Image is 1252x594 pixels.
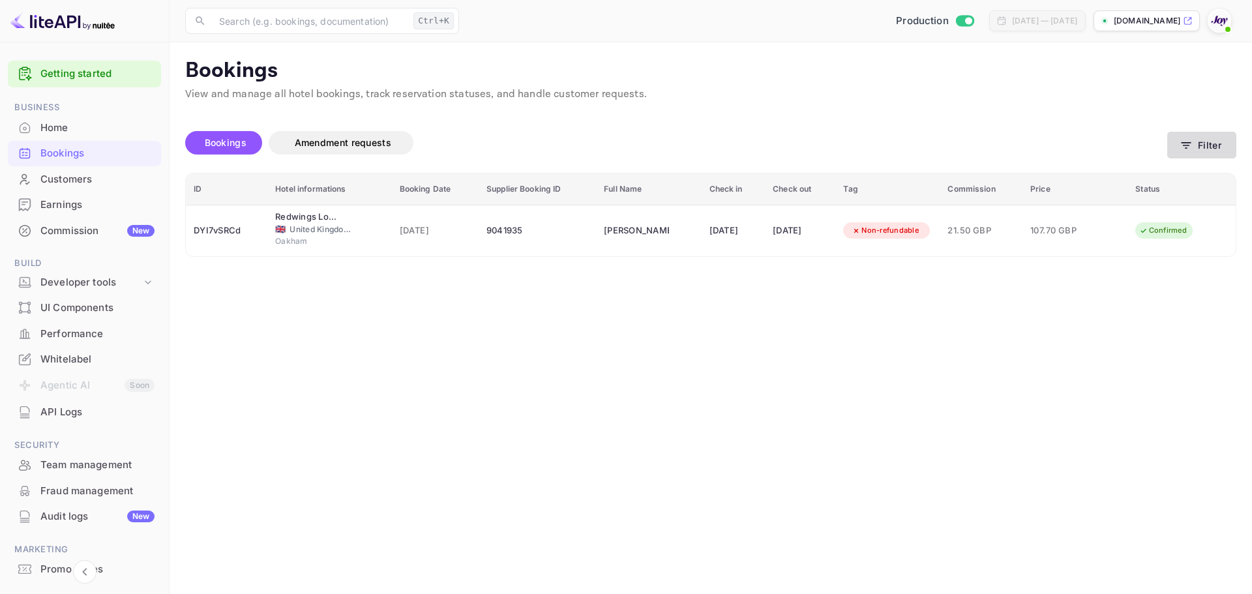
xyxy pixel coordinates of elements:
div: Whitelabel [8,347,161,372]
th: ID [186,173,267,205]
a: Promo codes [8,557,161,581]
div: Bookings [8,141,161,166]
div: [DATE] [709,220,758,241]
div: Customers [8,167,161,192]
th: Tag [835,173,940,205]
div: CommissionNew [8,218,161,244]
div: Getting started [8,61,161,87]
div: New [127,511,155,522]
div: Developer tools [8,271,161,294]
div: UI Components [8,295,161,321]
div: Karolina Kalinowska [604,220,669,241]
th: Price [1022,173,1127,205]
span: Amendment requests [295,137,391,148]
span: Business [8,100,161,115]
div: Home [40,121,155,136]
div: DYI7vSRCd [194,220,260,241]
div: Bookings [40,146,155,161]
a: Audit logsNew [8,504,161,528]
div: Redwings Lodge Uppingham [275,211,340,224]
th: Hotel informations [267,173,391,205]
input: Search (e.g. bookings, documentation) [211,8,408,34]
div: Performance [8,321,161,347]
div: Whitelabel [40,352,155,367]
div: API Logs [8,400,161,425]
img: LiteAPI logo [10,10,115,31]
div: Switch to Sandbox mode [891,14,979,29]
div: Fraud management [8,479,161,504]
a: Home [8,115,161,140]
th: Status [1127,173,1236,205]
div: Non-refundable [843,222,927,239]
a: Getting started [40,67,155,82]
div: New [127,225,155,237]
span: 107.70 GBP [1030,224,1095,238]
span: Marketing [8,542,161,557]
button: Collapse navigation [73,560,97,584]
th: Supplier Booking ID [479,173,596,205]
p: View and manage all hotel bookings, track reservation statuses, and handle customer requests. [185,87,1236,102]
div: Earnings [40,198,155,213]
div: Audit logsNew [8,504,161,529]
span: Bookings [205,137,246,148]
div: account-settings tabs [185,131,1167,155]
th: Commission [940,173,1022,205]
div: [DATE] — [DATE] [1012,15,1077,27]
div: Performance [40,327,155,342]
div: API Logs [40,405,155,420]
span: Security [8,438,161,453]
div: Commission [40,224,155,239]
div: Confirmed [1131,222,1195,239]
a: Fraud management [8,479,161,503]
a: Whitelabel [8,347,161,371]
a: Performance [8,321,161,346]
span: United Kingdom of Great Britain and Northern Ireland [275,225,286,233]
a: Bookings [8,141,161,165]
button: Filter [1167,132,1236,158]
th: Full Name [596,173,701,205]
img: With Joy [1209,10,1230,31]
a: API Logs [8,400,161,424]
div: Team management [40,458,155,473]
span: Oakham [275,235,340,247]
div: Audit logs [40,509,155,524]
div: Home [8,115,161,141]
div: Team management [8,453,161,478]
span: 21.50 GBP [947,224,1015,238]
a: CommissionNew [8,218,161,243]
th: Check in [702,173,766,205]
div: UI Components [40,301,155,316]
div: Customers [40,172,155,187]
span: Build [8,256,161,271]
div: Developer tools [40,275,142,290]
div: Promo codes [40,562,155,577]
span: Production [896,14,949,29]
th: Booking Date [392,173,479,205]
a: Customers [8,167,161,191]
th: Check out [765,173,835,205]
p: [DOMAIN_NAME] [1114,15,1180,27]
a: Earnings [8,192,161,216]
p: Bookings [185,58,1236,84]
div: 9041935 [486,220,588,241]
div: Ctrl+K [413,12,454,29]
div: Fraud management [40,484,155,499]
div: Earnings [8,192,161,218]
a: UI Components [8,295,161,319]
table: booking table [186,173,1236,256]
div: [DATE] [773,220,827,241]
span: United Kingdom of [GEOGRAPHIC_DATA] and [GEOGRAPHIC_DATA] [290,224,355,235]
span: [DATE] [400,224,471,238]
a: Team management [8,453,161,477]
div: Promo codes [8,557,161,582]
